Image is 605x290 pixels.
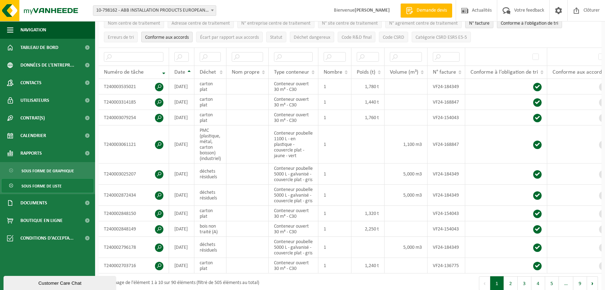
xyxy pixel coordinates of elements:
[93,5,216,16] span: 10-798162 - ABB INSTALLATION PRODUCTS EUROPEAN CENTRE SA - HOUDENG-GOEGNIES
[99,94,169,110] td: T240003314185
[470,69,538,75] span: Conforme à l’obligation de tri
[168,18,234,28] button: Adresse centre de traitementAdresse centre de traitement: Activate to sort
[169,110,194,125] td: [DATE]
[274,69,309,75] span: Type conteneur
[169,221,194,237] td: [DATE]
[20,74,42,92] span: Contacts
[196,32,263,42] button: Écart par rapport aux accordsÉcart par rapport aux accords: Activate to sort
[171,21,230,26] span: Adresse centre de traitement
[169,79,194,94] td: [DATE]
[318,185,351,206] td: 1
[269,258,318,273] td: Conteneur ouvert 30 m³ - C30
[266,32,286,42] button: StatutStatut: Activate to sort
[20,229,74,247] span: Conditions d'accepta...
[269,185,318,206] td: Conteneur poubelle 5000 L - galvanisé - couvercle plat - gris
[290,32,334,42] button: Déchet dangereux : Activate to sort
[351,206,385,221] td: 1,320 t
[269,206,318,221] td: Conteneur ouvert 30 m³ - C30
[20,92,49,109] span: Utilisateurs
[355,8,390,13] strong: [PERSON_NAME]
[169,163,194,185] td: [DATE]
[169,258,194,273] td: [DATE]
[269,125,318,163] td: Conteneur poubelle 1100 L - en plastique - couvercle plat - jaune - vert
[351,258,385,273] td: 1,240 t
[428,237,465,258] td: VF24-184349
[318,94,351,110] td: 1
[469,21,489,26] span: N° facture
[269,221,318,237] td: Conteneur ouvert 30 m³ - C30
[428,221,465,237] td: VF24-154043
[497,18,562,28] button: Conforme à l’obligation de tri : Activate to sort
[269,110,318,125] td: Conteneur ouvert 30 m³ - C30
[99,258,169,273] td: T240002703716
[194,206,226,221] td: carton plat
[2,179,93,192] a: Sous forme de liste
[20,127,46,144] span: Calendrier
[145,35,189,40] span: Conforme aux accords
[400,4,452,18] a: Demande devis
[351,79,385,94] td: 1,780 t
[194,94,226,110] td: carton plat
[4,274,118,290] iframe: chat widget
[416,35,467,40] span: Catégorie CSRD ESRS E5-5
[294,35,330,40] span: Déchet dangereux
[318,79,351,94] td: 1
[318,125,351,163] td: 1
[428,94,465,110] td: VF24-168847
[194,258,226,273] td: carton plat
[269,94,318,110] td: Conteneur ouvert 30 m³ - C30
[104,18,164,28] button: Nom centre de traitementNom centre de traitement: Activate to sort
[351,110,385,125] td: 1,760 t
[99,163,169,185] td: T240003025207
[20,56,74,74] span: Données de l'entrepr...
[385,237,428,258] td: 5,000 m3
[99,79,169,94] td: T240003535021
[428,206,465,221] td: VF24-154043
[21,179,62,193] span: Sous forme de liste
[553,69,604,75] span: Conforme aux accords
[194,185,226,206] td: déchets résiduels
[141,32,193,42] button: Conforme aux accords : Activate to sort
[104,69,144,75] span: Numéro de tâche
[428,163,465,185] td: VF24-184349
[232,69,260,75] span: Nom propre
[385,185,428,206] td: 5,000 m3
[194,125,226,163] td: PMC (plastique, métal, carton boisson) (industriel)
[428,110,465,125] td: VF24-154043
[20,21,46,39] span: Navigation
[169,237,194,258] td: [DATE]
[20,144,42,162] span: Rapports
[20,39,58,56] span: Tableau de bord
[428,258,465,273] td: VF24-136775
[194,237,226,258] td: déchets résiduels
[269,237,318,258] td: Conteneur poubelle 5000 L - galvanisé - couvercle plat - gris
[194,221,226,237] td: bois non traité (A)
[169,206,194,221] td: [DATE]
[194,110,226,125] td: carton plat
[428,185,465,206] td: VF24-184349
[318,237,351,258] td: 1
[428,79,465,94] td: VF24-184349
[104,32,138,42] button: Erreurs de triErreurs de tri: Activate to sort
[318,221,351,237] td: 1
[174,69,185,75] span: Date
[428,125,465,163] td: VF24-168847
[99,185,169,206] td: T240002872434
[324,69,342,75] span: Nombre
[385,163,428,185] td: 5,000 m3
[465,18,493,28] button: N° factureN° facture: Activate to sort
[99,110,169,125] td: T240003079254
[21,164,74,178] span: Sous forme de graphique
[318,258,351,273] td: 1
[389,21,458,26] span: N° agrément centre de traitement
[194,79,226,94] td: carton plat
[412,32,471,42] button: Catégorie CSRD ESRS E5-5Catégorie CSRD ESRS E5-5: Activate to sort
[194,163,226,185] td: déchets résiduels
[342,35,372,40] span: Code R&D final
[351,221,385,237] td: 2,250 t
[433,69,456,75] span: N° facture
[270,35,282,40] span: Statut
[20,194,47,212] span: Documents
[237,18,314,28] button: N° entreprise centre de traitementN° entreprise centre de traitement: Activate to sort
[385,18,462,28] button: N° agrément centre de traitementN° agrément centre de traitement: Activate to sort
